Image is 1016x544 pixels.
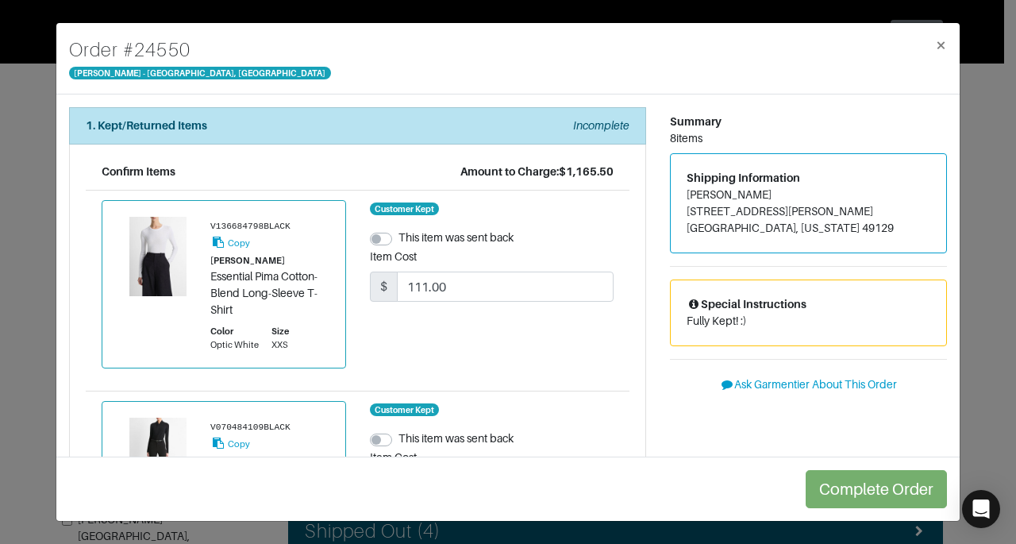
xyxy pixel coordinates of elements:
small: V136684798BLACK [210,222,291,231]
small: Copy [228,439,250,449]
div: Confirm Items [102,164,175,180]
small: [PERSON_NAME] [210,256,285,265]
img: Product [118,418,198,497]
label: This item was sent back [398,230,514,246]
button: Copy [210,434,251,453]
span: [PERSON_NAME] - [GEOGRAPHIC_DATA], [GEOGRAPHIC_DATA] [69,67,331,79]
button: Complete Order [806,470,947,508]
div: Open Intercom Messenger [962,490,1000,528]
div: Amount to Charge: $1,165.50 [460,164,614,180]
button: Copy [210,233,251,252]
address: [PERSON_NAME] [STREET_ADDRESS][PERSON_NAME] [GEOGRAPHIC_DATA], [US_STATE] 49129 [687,187,930,237]
em: Incomplete [573,119,629,132]
span: Customer Kept [370,403,440,416]
p: Fully Kept! :) [687,313,930,330]
small: Copy [228,238,250,248]
label: This item was sent back [398,430,514,447]
div: Size [271,325,289,338]
div: Essential Pima Cotton-Blend Long-Sleeve T-Shirt [210,268,329,318]
h4: Order # 24550 [69,36,331,64]
small: V070484109BLACK [210,422,291,432]
span: Customer Kept [370,203,440,215]
div: Summary [670,114,947,130]
label: Item Cost [370,249,417,265]
span: × [935,34,947,56]
label: Item Cost [370,449,417,466]
strong: 1. Kept/Returned Items [86,119,207,132]
img: Product [118,217,198,296]
span: $ [370,272,398,302]
button: Ask Garmentier About This Order [670,372,947,397]
div: 8 items [670,130,947,147]
div: Optic White [210,338,259,352]
small: [PERSON_NAME] [210,457,285,466]
div: XXS [271,338,289,352]
span: Shipping Information [687,172,800,184]
button: Close [922,23,960,68]
div: Color [210,325,259,338]
span: Special Instructions [687,298,806,311]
